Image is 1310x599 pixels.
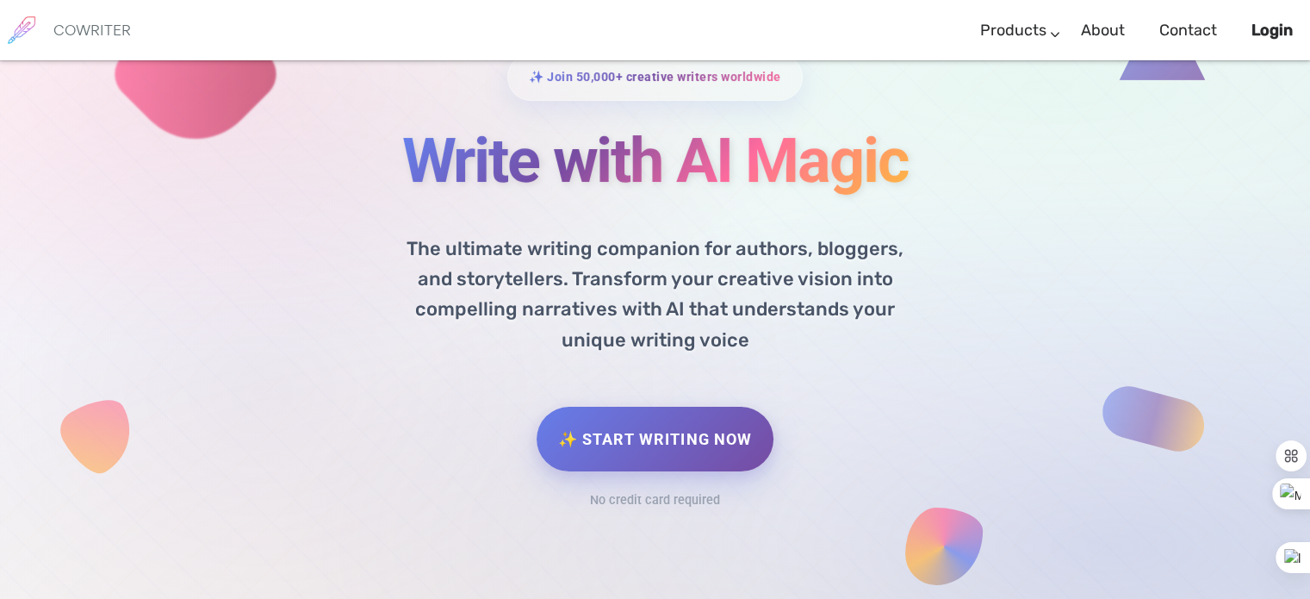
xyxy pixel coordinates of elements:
[590,489,720,514] div: No credit card required
[529,65,781,90] span: ✨ Join 50,000+ creative writers worldwide
[676,124,909,197] span: AI Magic
[980,5,1046,56] a: Products
[1081,5,1125,56] a: About
[1251,5,1293,56] a: Login
[1159,5,1217,56] a: Contact
[1251,21,1293,40] b: Login
[53,22,131,38] h6: COWRITER
[238,127,1073,195] h1: Write with
[537,407,774,471] a: ✨ Start Writing Now
[376,221,935,355] p: The ultimate writing companion for authors, bloggers, and storytellers. Transform your creative v...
